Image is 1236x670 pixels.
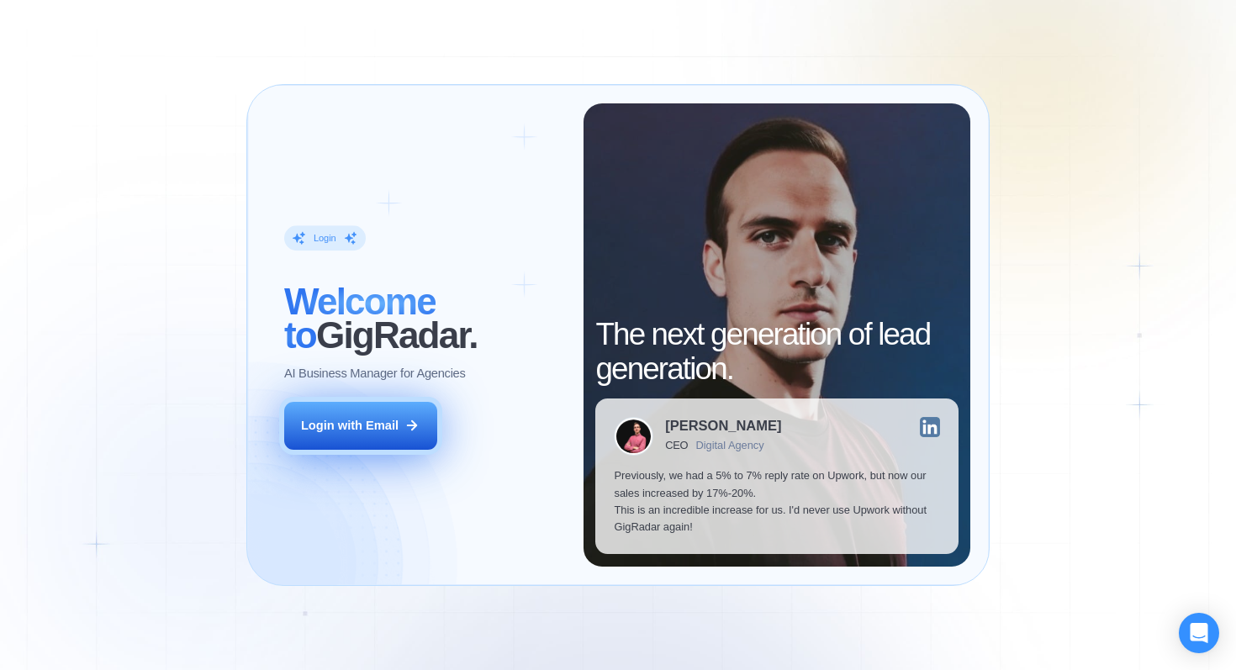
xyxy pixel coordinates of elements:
[1179,613,1219,653] div: Open Intercom Messenger
[284,281,436,356] span: Welcome to
[284,285,565,353] h2: ‍ GigRadar.
[595,318,958,386] h2: The next generation of lead generation.
[665,440,688,452] div: CEO
[301,417,399,434] div: Login with Email
[614,467,939,535] p: Previously, we had a 5% to 7% reply rate on Upwork, but now our sales increased by 17%-20%. This ...
[284,402,437,450] button: Login with Email
[284,366,466,382] p: AI Business Manager for Agencies
[314,232,336,245] div: Login
[696,440,764,452] div: Digital Agency
[665,419,781,434] div: [PERSON_NAME]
